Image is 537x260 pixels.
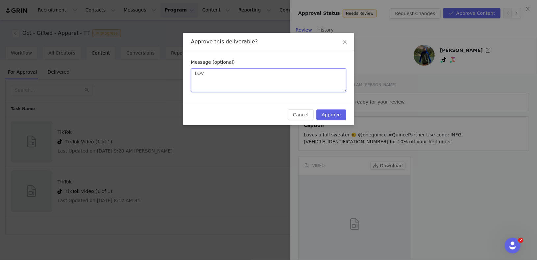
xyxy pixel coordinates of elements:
button: Close [336,33,354,51]
button: Approve [316,109,346,120]
div: Approve this deliverable? [191,38,346,45]
button: Cancel [288,109,314,120]
label: Message (optional) [191,59,235,65]
i: icon: close [342,39,348,44]
iframe: Intercom live chat [505,238,521,253]
span: 2 [518,238,524,243]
